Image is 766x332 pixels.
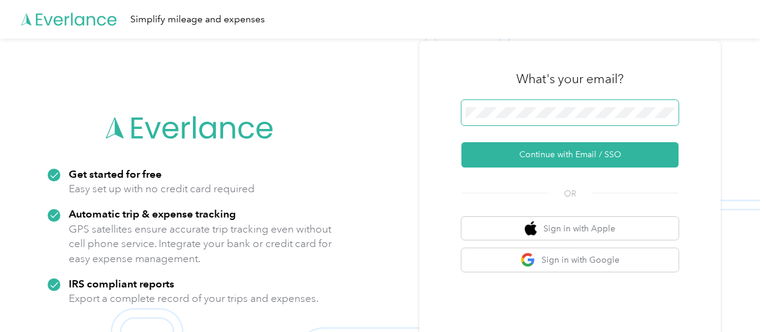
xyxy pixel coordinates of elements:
[69,207,236,220] strong: Automatic trip & expense tracking
[69,277,174,290] strong: IRS compliant reports
[69,181,255,196] p: Easy set up with no credit card required
[69,291,318,306] p: Export a complete record of your trips and expenses.
[461,248,679,272] button: google logoSign in with Google
[516,70,624,87] h3: What's your email?
[461,217,679,240] button: apple logoSign in with Apple
[69,168,162,180] strong: Get started for free
[521,252,536,268] img: google logo
[69,222,332,266] p: GPS satellites ensure accurate trip tracking even without cell phone service. Integrate your bank...
[525,221,537,236] img: apple logo
[461,142,679,168] button: Continue with Email / SSO
[549,187,591,200] span: OR
[130,12,265,27] div: Simplify mileage and expenses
